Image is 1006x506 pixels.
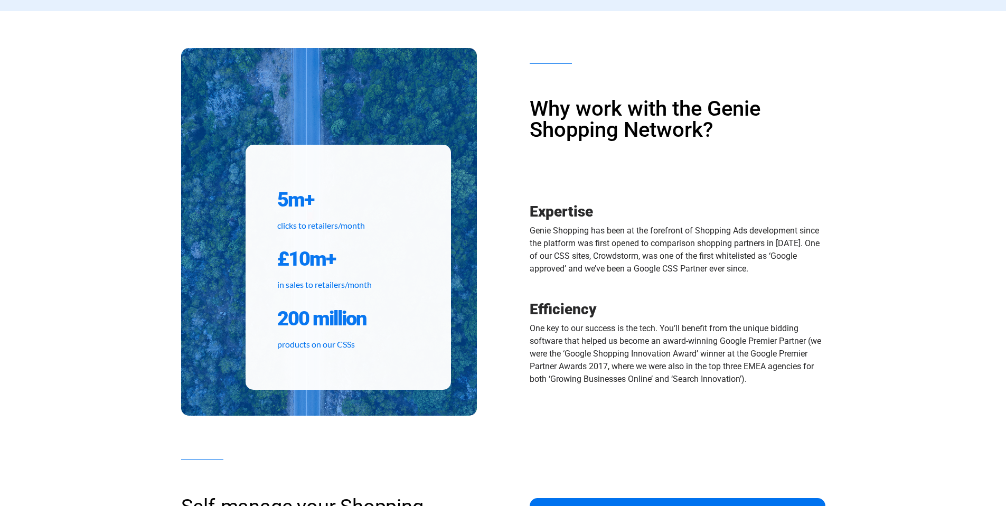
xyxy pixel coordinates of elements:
[277,338,419,351] p: products on our CSSs
[277,219,419,232] p: clicks to retailers/month
[277,187,419,212] h2: 5m+
[530,301,597,318] span: Efficiency
[277,306,419,331] h2: 200 million
[530,224,825,275] p: Genie Shopping has been at the forefront of Shopping Ads development since the platform was first...
[530,203,593,220] span: Expertise
[530,98,825,140] h1: Why work with the Genie Shopping Network?
[530,322,825,386] p: One key to our success is the tech. You’ll benefit from the unique bidding software that helped u...
[277,246,419,271] h2: £10m+
[277,278,419,291] p: in sales to retailers/month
